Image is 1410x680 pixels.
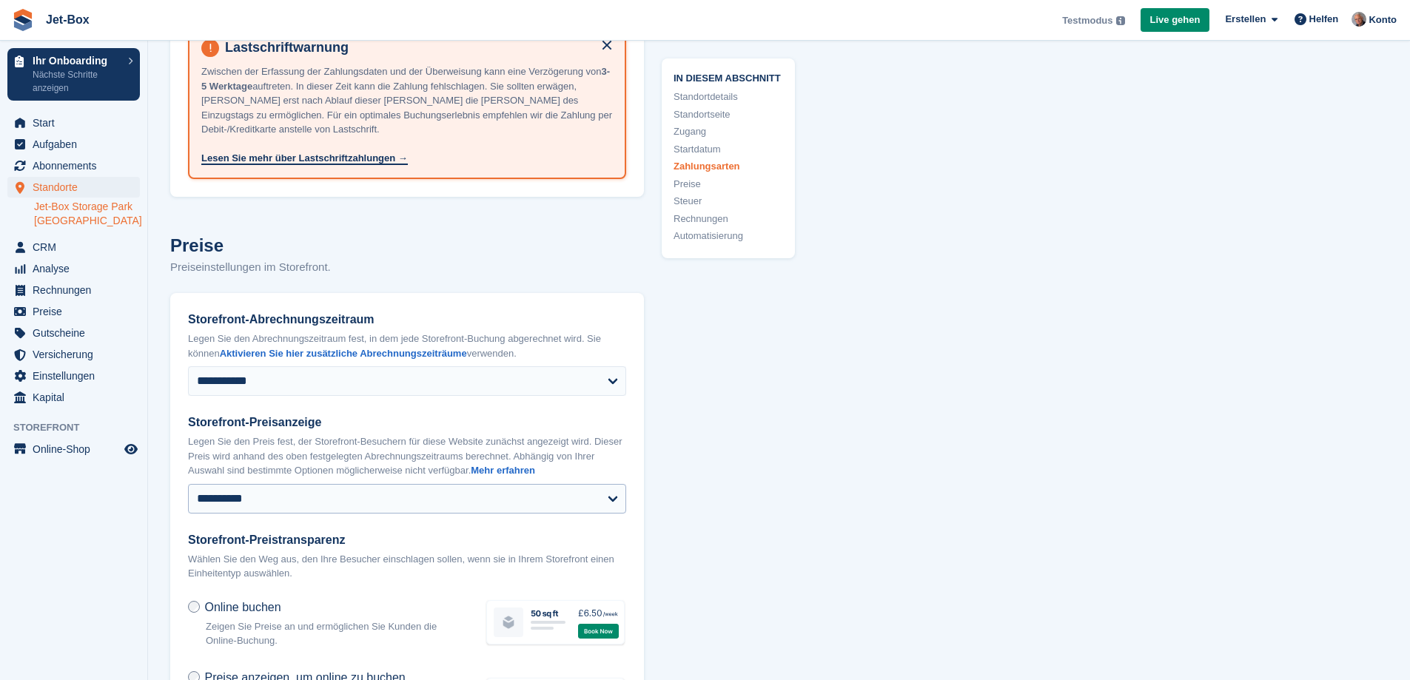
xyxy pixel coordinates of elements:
[674,176,783,191] a: Preise
[471,465,535,476] a: Mehr erfahren
[33,366,121,386] span: Einstellungen
[7,258,140,279] a: menu
[188,434,626,478] p: Legen Sie den Preis fest, der Storefront-Besuchern für diese Website zunächst angezeigt wird. Die...
[7,323,140,343] a: menu
[33,344,121,365] span: Versicherung
[188,552,626,581] p: Wählen Sie den Weg aus, den Ihre Besucher einschlagen sollen, wenn sie in Ihrem Storefront einen ...
[204,601,281,613] span: Online buchen
[33,439,121,459] span: Online-Shop
[33,68,121,95] p: Nächste Schritte anzeigen
[188,531,626,549] label: Storefront-Preistransparenz
[33,134,121,155] span: Aufgaben
[206,619,467,648] p: Zeigen Sie Preise an und ermöglichen Sie Kunden die Online-Buchung.
[674,194,783,209] a: Steuer
[201,64,613,166] p: Zwischen der Erfassung der Zahlungsdaten und der Überweisung kann eine Verzögerung von auftreten....
[1352,12,1366,27] img: Kai-Uwe Walzer
[674,211,783,226] a: Rechnungen
[674,90,783,104] a: Standortdetails
[674,107,783,121] a: Standortseite
[674,229,783,243] a: Automatisierung
[220,348,467,359] a: Aktivieren Sie hier zusätzliche Abrechnungszeiträume
[1150,13,1201,27] span: Live gehen
[33,387,121,408] span: Kapital
[170,232,644,259] h2: Preise
[7,301,140,322] a: menu
[201,66,610,92] span: 3-5 Werktage
[40,7,95,32] a: Jet-Box
[33,280,121,300] span: Rechnungen
[674,159,783,174] a: Zahlungsarten
[12,9,34,31] img: stora-icon-8386f47178a22dfd0bd8f6a31ec36ba5ce8667c1dd55bd0f319d3a0aa187defe.svg
[13,420,147,435] span: Storefront
[188,331,626,360] p: Legen Sie den Abrechnungszeitraum fest, in dem jede Storefront-Buchung abgerechnet wird. Sie könn...
[33,237,121,257] span: CRM
[1062,13,1112,28] span: Testmodus
[7,344,140,365] a: menu
[33,177,121,198] span: Standorte
[7,280,140,300] a: menu
[7,134,140,155] a: menu
[33,301,121,322] span: Preise
[1309,12,1339,27] span: Helfen
[33,112,121,133] span: Start
[674,124,783,139] a: Zugang
[7,237,140,257] a: menu
[188,311,626,329] label: Storefront-Abrechnungszeitraum
[7,439,140,459] a: Speisekarte
[7,387,140,408] a: menu
[674,141,783,156] a: Startdatum
[34,200,140,228] a: Jet-Box Storage Park [GEOGRAPHIC_DATA]
[7,155,140,176] a: menu
[7,48,140,101] a: Ihr Onboarding Nächste Schritte anzeigen
[7,366,140,386] a: menu
[33,323,121,343] span: Gutscheine
[7,177,140,198] a: menu
[33,258,121,279] span: Analyse
[1141,8,1210,33] a: Live gehen
[1116,16,1125,25] img: icon-info-grey-7440780725fd019a000dd9b08b2336e03edf1995a4989e88bcd33f0948082b44.svg
[33,55,121,66] p: Ihr Onboarding
[219,39,613,56] h4: Lastschriftwarnung
[7,112,140,133] a: menu
[33,155,121,176] span: Abonnements
[122,440,140,458] a: Vorschau-Shop
[201,152,408,165] a: Lesen Sie mehr über Lastschriftzahlungen →
[1225,12,1266,27] span: Erstellen
[170,259,644,276] p: Preiseinstellungen im Storefront.
[1369,13,1397,27] span: Konto
[188,601,200,613] input: Online buchen
[188,414,626,431] label: Storefront-Preisanzeige
[674,70,783,84] span: In diesem Abschnitt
